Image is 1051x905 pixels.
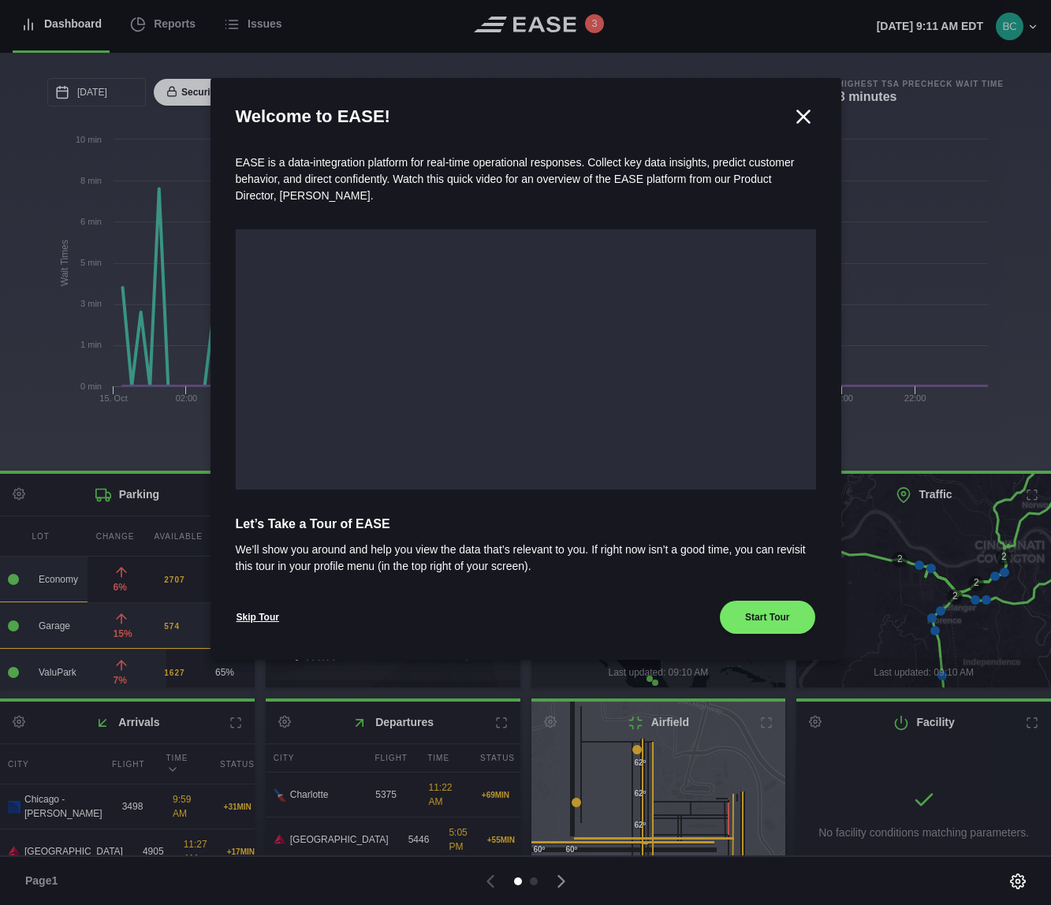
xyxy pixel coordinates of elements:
h2: Welcome to EASE! [236,103,791,129]
span: EASE is a data-integration platform for real-time operational responses. Collect key data insight... [236,156,795,202]
button: Skip Tour [236,600,280,635]
span: Page 1 [25,873,65,889]
iframe: onboarding [236,229,816,490]
button: Start Tour [719,600,815,635]
span: We’ll show you around and help you view the data that’s relevant to you. If right now isn’t a goo... [236,542,816,575]
span: Let’s Take a Tour of EASE [236,515,816,534]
